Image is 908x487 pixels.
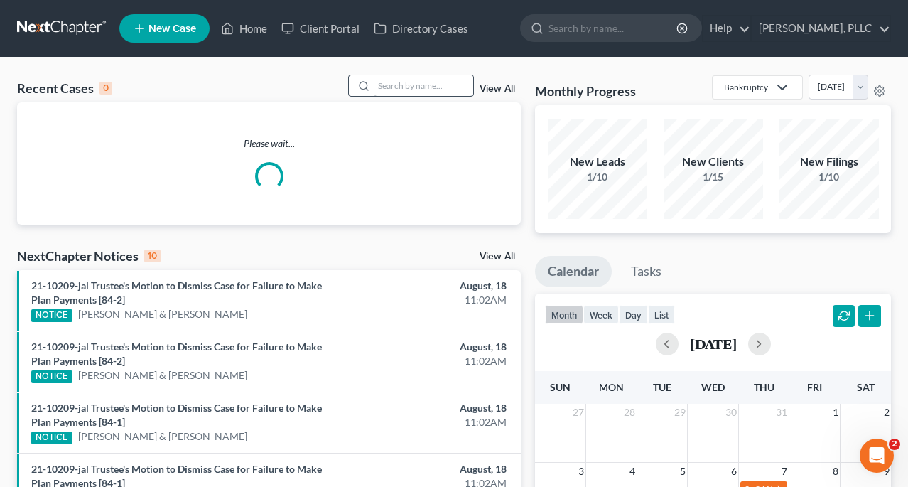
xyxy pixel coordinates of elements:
[31,370,72,383] div: NOTICE
[653,381,671,393] span: Tue
[357,415,507,429] div: 11:02AM
[17,80,112,97] div: Recent Cases
[550,381,571,393] span: Sun
[724,404,738,421] span: 30
[480,252,515,262] a: View All
[703,16,750,41] a: Help
[583,305,619,324] button: week
[664,170,763,184] div: 1/15
[99,82,112,95] div: 0
[752,16,890,41] a: [PERSON_NAME], PLLC
[831,463,840,480] span: 8
[357,401,507,415] div: August, 18
[724,81,768,93] div: Bankruptcy
[831,404,840,421] span: 1
[78,429,247,444] a: [PERSON_NAME] & [PERSON_NAME]
[535,256,612,287] a: Calendar
[144,250,161,262] div: 10
[622,404,637,421] span: 28
[571,404,585,421] span: 27
[31,432,72,444] div: NOTICE
[857,381,875,393] span: Sat
[673,404,687,421] span: 29
[148,23,196,34] span: New Case
[214,16,274,41] a: Home
[367,16,475,41] a: Directory Cases
[357,340,507,354] div: August, 18
[754,381,774,393] span: Thu
[648,305,675,324] button: list
[779,170,879,184] div: 1/10
[535,82,636,100] h3: Monthly Progress
[357,279,507,293] div: August, 18
[17,137,521,151] p: Please wait...
[357,462,507,476] div: August, 18
[374,75,473,96] input: Search by name...
[31,402,322,428] a: 21-10209-jal Trustee's Motion to Dismiss Case for Failure to Make Plan Payments [84-1]
[357,293,507,307] div: 11:02AM
[31,309,72,322] div: NOTICE
[599,381,624,393] span: Mon
[780,463,789,480] span: 7
[628,463,637,480] span: 4
[78,307,247,321] a: [PERSON_NAME] & [PERSON_NAME]
[690,336,737,351] h2: [DATE]
[577,463,585,480] span: 3
[618,256,674,287] a: Tasks
[548,170,647,184] div: 1/10
[882,404,891,421] span: 2
[619,305,648,324] button: day
[860,439,894,473] iframe: Intercom live chat
[274,16,367,41] a: Client Portal
[807,381,822,393] span: Fri
[31,341,322,367] a: 21-10209-jal Trustee's Motion to Dismiss Case for Failure to Make Plan Payments [84-2]
[679,463,687,480] span: 5
[31,279,322,306] a: 21-10209-jal Trustee's Motion to Dismiss Case for Failure to Make Plan Payments [84-2]
[730,463,738,480] span: 6
[548,154,647,170] div: New Leads
[545,305,583,324] button: month
[17,247,161,264] div: NextChapter Notices
[78,368,247,382] a: [PERSON_NAME] & [PERSON_NAME]
[701,381,725,393] span: Wed
[480,84,515,94] a: View All
[774,404,789,421] span: 31
[548,15,679,41] input: Search by name...
[664,154,763,170] div: New Clients
[357,354,507,368] div: 11:02AM
[779,154,879,170] div: New Filings
[889,439,900,450] span: 2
